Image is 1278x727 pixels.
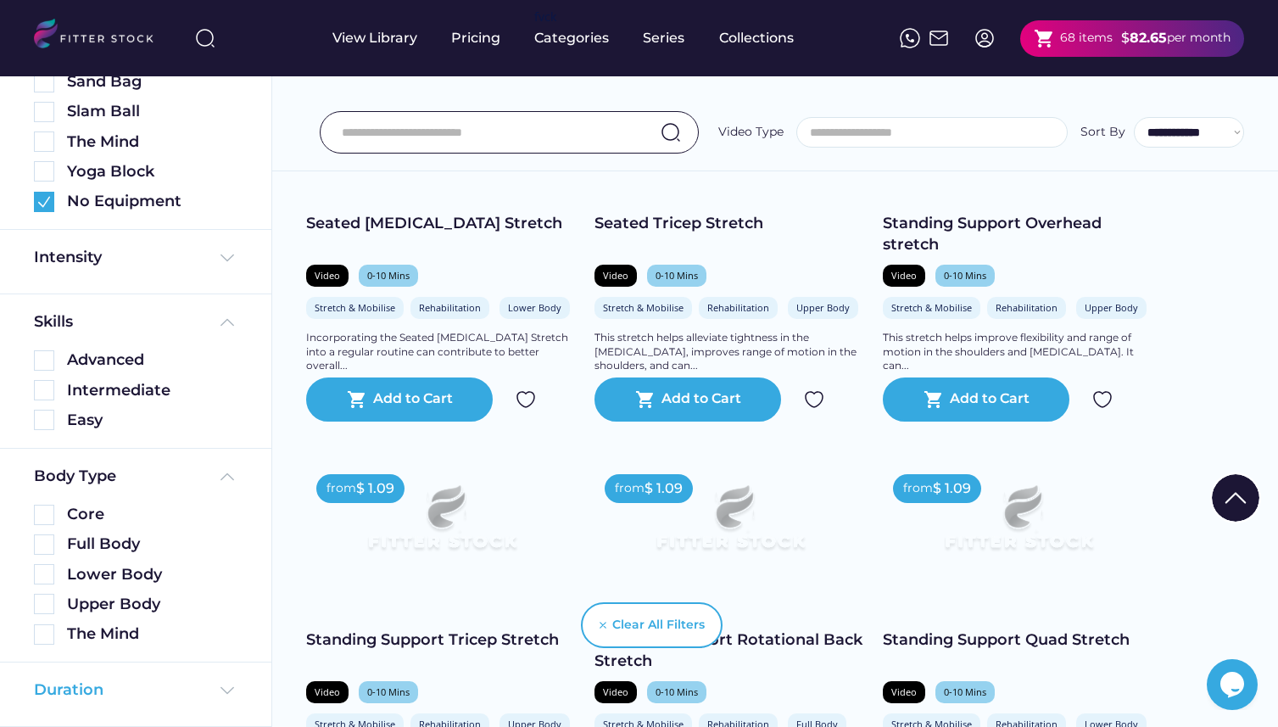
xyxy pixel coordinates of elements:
div: 0-10 Mins [944,269,986,282]
div: Rehabilitation [419,301,481,314]
img: Group%201000002324.svg [1092,389,1113,410]
div: Upper Body [1085,301,1138,314]
img: Rectangle%205126.svg [34,161,54,182]
div: per month [1167,30,1231,47]
div: Video [891,685,917,698]
div: 68 items [1060,30,1113,47]
img: Frame%20%284%29.svg [217,680,237,701]
button: shopping_cart [347,389,367,410]
button: shopping_cart [635,389,656,410]
div: This stretch helps alleviate tightness in the [MEDICAL_DATA], improves range of motion in the sho... [594,331,866,373]
div: Categories [534,29,609,48]
div: Video [603,269,628,282]
div: Body Type [34,466,116,487]
div: Video [603,685,628,698]
strong: 82.65 [1130,30,1167,46]
div: Seated [MEDICAL_DATA] Stretch [306,213,578,234]
div: Standing Support Overhead stretch [883,213,1154,255]
div: Rehabilitation [996,301,1058,314]
div: Sort By [1080,124,1125,141]
div: The Mind [67,131,237,153]
img: search-normal.svg [661,122,681,143]
img: Vector%20%281%29.svg [600,622,606,629]
div: Easy [67,410,237,431]
img: Frame%2079%20%281%29.svg [622,464,839,586]
div: Lower Body [508,301,561,314]
iframe: chat widget [1207,659,1261,710]
img: Rectangle%205126.svg [34,380,54,400]
div: Add to Cart [373,389,453,410]
img: Group%201000002324.svg [804,389,824,410]
div: Series [643,29,685,48]
div: This stretch helps improve flexibility and range of motion in the shoulders and [MEDICAL_DATA]. I... [883,331,1154,373]
div: 0-10 Mins [656,269,698,282]
div: Video [891,269,917,282]
img: Group%201000002360.svg [34,192,54,212]
div: Standing Support Rotational Back Stretch [594,629,866,672]
div: Rehabilitation [707,301,769,314]
div: Skills [34,311,76,333]
img: Rectangle%205126.svg [34,72,54,92]
img: Frame%2079%20%281%29.svg [333,464,550,586]
div: fvck [534,8,556,25]
img: LOGO.svg [34,19,168,53]
div: Intermediate [67,380,237,401]
img: Group%201000002324.svg [516,389,536,410]
div: Slam Ball [67,101,237,122]
img: Rectangle%205126.svg [34,102,54,122]
div: 0-10 Mins [656,685,698,698]
img: Rectangle%205126.svg [34,624,54,645]
img: Frame%20%285%29.svg [217,312,237,333]
div: Stretch & Mobilise [315,301,395,314]
div: from [903,480,933,497]
div: Incorporating the Seated [MEDICAL_DATA] Stretch into a regular routine can contribute to better o... [306,331,578,373]
img: Frame%20%284%29.svg [217,248,237,268]
div: $ [1121,29,1130,48]
div: 0-10 Mins [367,269,410,282]
img: Rectangle%205126.svg [34,534,54,555]
div: Yoga Block [67,161,237,182]
img: Rectangle%205126.svg [34,410,54,430]
div: Clear All Filters [612,617,705,634]
div: Video Type [718,124,784,141]
div: from [326,480,356,497]
img: Rectangle%205126.svg [34,505,54,525]
text: shopping_cart [1034,28,1055,49]
div: Stretch & Mobilise [891,301,972,314]
img: profile-circle.svg [974,28,995,48]
div: $ 1.09 [356,479,394,498]
img: Rectangle%205126.svg [34,564,54,584]
div: The Mind [67,624,237,645]
div: Video [315,685,340,698]
img: Frame%2051.svg [929,28,949,48]
div: Lower Body [67,564,237,585]
div: Stretch & Mobilise [603,301,684,314]
div: Intensity [34,247,102,268]
div: Add to Cart [950,389,1030,410]
div: Standing Support Tricep Stretch [306,629,578,651]
div: $ 1.09 [933,479,971,498]
div: Advanced [67,350,237,371]
div: Seated Tricep Stretch [594,213,866,234]
div: Core [67,504,237,525]
div: $ 1.09 [645,479,683,498]
div: Duration [34,679,103,701]
div: Upper Body [796,301,850,314]
img: search-normal%203.svg [195,28,215,48]
div: Upper Body [67,594,237,615]
img: meteor-icons_whatsapp%20%281%29.svg [900,28,920,48]
div: Sand Bag [67,71,237,92]
img: Frame%20%285%29.svg [217,467,237,487]
div: View Library [332,29,417,48]
div: from [615,480,645,497]
div: Standing Support Quad Stretch [883,629,1154,651]
div: 0-10 Mins [367,685,410,698]
img: Rectangle%205126.svg [34,131,54,152]
img: Rectangle%205126.svg [34,350,54,371]
text: shopping_cart [924,389,944,410]
div: No Equipment [67,191,237,212]
img: Group%201000002322%20%281%29.svg [1212,474,1259,522]
img: Rectangle%205126.svg [34,594,54,614]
